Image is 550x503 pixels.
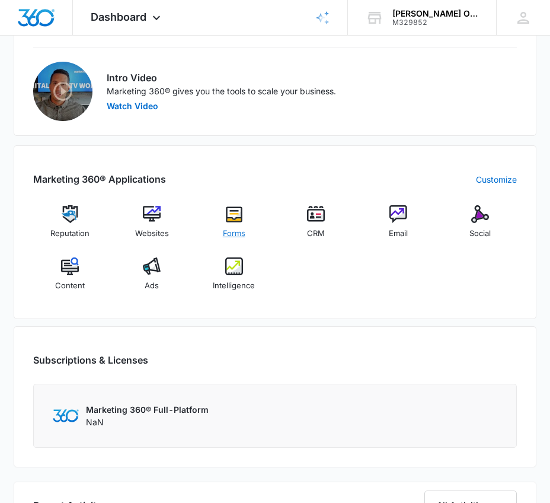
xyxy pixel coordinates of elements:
img: Intro Video [33,62,92,121]
span: Reputation [50,228,89,240]
a: CRM [280,205,353,248]
a: Ads [116,257,188,300]
span: Intelligence [213,280,255,292]
h2: Marketing 360® Applications [33,172,166,186]
span: Dashboard [91,11,146,23]
h3: Intro Video [107,71,517,85]
span: Social [469,228,491,240]
p: Marketing 360® gives you the tools to scale your business. [107,85,517,97]
span: Ads [145,280,159,292]
a: Forms [197,205,270,248]
div: account name [392,9,479,18]
button: Watch Video [107,102,158,110]
a: Social [444,205,517,248]
a: Content [33,257,106,300]
h2: Subscriptions & Licenses [33,353,148,367]
a: Reputation [33,205,106,248]
p: Marketing 360® Full-Platform [86,403,209,416]
span: Websites [135,228,169,240]
span: Forms [223,228,245,240]
img: Marketing 360 Logo [53,409,79,422]
a: Email [362,205,435,248]
span: CRM [307,228,325,240]
a: Websites [116,205,188,248]
div: account id [392,18,479,27]
div: NaN [86,403,209,428]
span: Email [389,228,408,240]
a: Intelligence [197,257,270,300]
span: Content [55,280,85,292]
a: Customize [476,173,517,186]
